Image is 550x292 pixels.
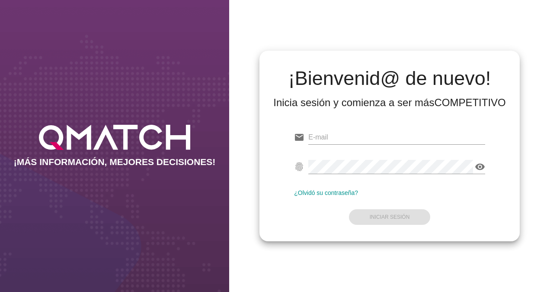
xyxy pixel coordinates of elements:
strong: COMPETITIVO [434,97,505,108]
h2: ¡MÁS INFORMACIÓN, MEJORES DECISIONES! [14,157,216,167]
i: email [294,132,304,143]
input: E-mail [308,130,485,144]
a: ¿Olvidó su contraseña? [294,189,358,196]
div: Inicia sesión y comienza a ser más [273,96,506,110]
i: visibility [475,162,485,172]
i: fingerprint [294,162,304,172]
h2: ¡Bienvenid@ de nuevo! [273,68,506,89]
